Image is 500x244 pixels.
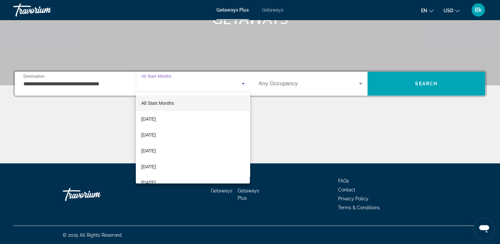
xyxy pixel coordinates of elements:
[141,115,156,123] span: [DATE]
[141,131,156,139] span: [DATE]
[141,147,156,155] span: [DATE]
[141,179,156,186] span: [DATE]
[474,218,495,239] iframe: Button to launch messaging window
[141,163,156,171] span: [DATE]
[141,101,174,106] span: All Start Months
